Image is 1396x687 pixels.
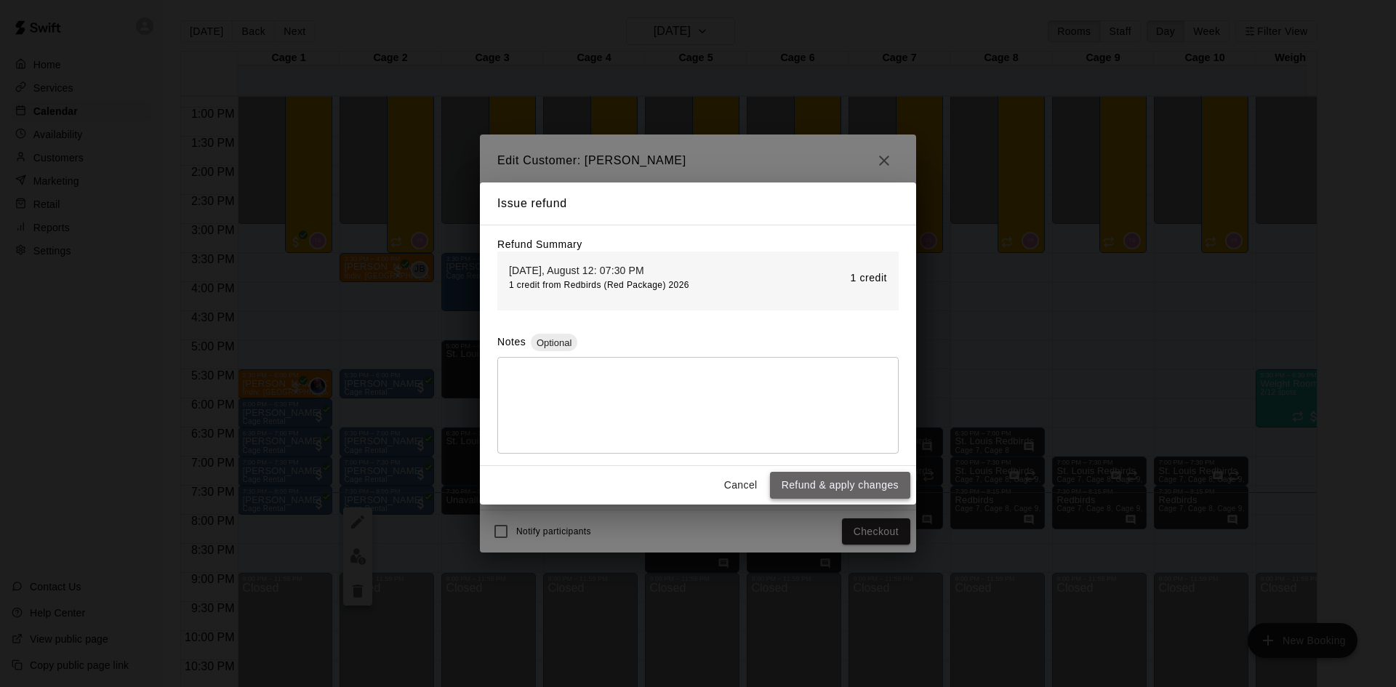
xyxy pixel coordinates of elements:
label: Notes [497,336,526,347]
span: Optional [531,337,577,348]
p: [DATE], August 12: 07:30 PM [509,263,684,278]
p: 1 credit [851,270,887,286]
button: Refund & apply changes [770,472,910,499]
button: Cancel [718,472,764,499]
label: Refund Summary [497,238,582,250]
span: 1 credit from Redbirds (Red Package) 2026 [509,280,689,290]
h2: Issue refund [480,182,916,225]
